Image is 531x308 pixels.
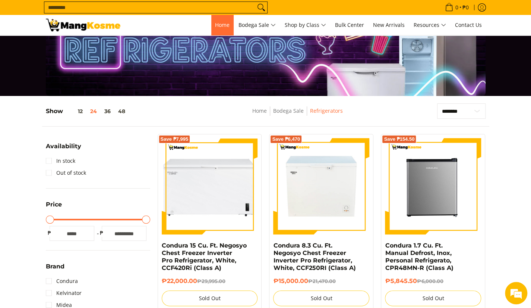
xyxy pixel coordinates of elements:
span: Resources [414,21,446,30]
a: New Arrivals [369,15,408,35]
summary: Open [46,202,62,213]
h6: ₱15,000.00 [273,277,369,285]
button: 24 [86,108,101,114]
span: ₱ [98,229,105,237]
a: Shop by Class [281,15,330,35]
textarea: Type your message and hit 'Enter' [4,204,142,230]
summary: Open [46,264,64,275]
span: New Arrivals [373,21,405,28]
span: Save ₱154.50 [384,137,414,141]
h5: Show [46,108,129,115]
span: ₱ [46,229,53,237]
span: Home [215,21,230,28]
span: ₱0 [461,5,470,10]
button: Sold Out [273,290,369,306]
a: In stock [46,155,75,167]
h6: ₱5,845.50 [385,277,481,285]
a: Home [211,15,233,35]
span: 0 [454,5,459,10]
summary: Open [46,143,81,155]
span: Save ₱7,995 [161,137,189,141]
button: 48 [114,108,129,114]
span: Contact Us [455,21,482,28]
nav: Main Menu [128,15,486,35]
span: Save ₱6,470 [272,137,300,141]
span: • [443,3,471,12]
img: Bodega Sale Refrigerator l Mang Kosme: Home Appliances Warehouse Sale | Page 3 [46,19,120,31]
img: Condura 15 Cu. Ft. Negosyo Chest Freezer Inverter Pro Refrigerator, White, CCF420Ri (Class A) [162,155,258,218]
span: Brand [46,264,64,270]
img: Condura 1.7 Cu. Ft. Manual Defrost, Inox, Personal Refrigerato, CPR48MN-R (Class A) [385,138,481,234]
button: Sold Out [162,290,258,306]
span: Shop by Class [285,21,326,30]
nav: Breadcrumbs [200,106,395,123]
a: Condura 1.7 Cu. Ft. Manual Defrost, Inox, Personal Refrigerato, CPR48MN-R (Class A) [385,242,453,271]
button: 36 [101,108,114,114]
a: Contact Us [451,15,486,35]
span: We're online! [43,94,103,169]
a: Resources [410,15,450,35]
a: Out of stock [46,167,86,179]
button: Search [255,2,267,13]
span: Price [46,202,62,208]
del: ₱21,470.00 [308,278,335,284]
div: Chat with us now [39,42,125,52]
a: Bodega Sale [273,107,304,114]
a: Condura 8.3 Cu. Ft. Negosyo Chest Freezer Inverter Pro Refrigerator, White, CCF250RI (Class A) [273,242,355,271]
span: Bodega Sale [238,21,276,30]
a: Kelvinator [46,287,82,299]
a: Bulk Center [331,15,368,35]
span: Availability [46,143,81,149]
a: Home [252,107,267,114]
span: Bulk Center [335,21,364,28]
button: Sold Out [385,290,481,306]
button: 12 [63,108,86,114]
a: Condura [46,275,78,287]
img: Condura 8.3 Cu. Ft. Negosyo Chest Freezer Inverter Pro Refrigerator, White, CCF250RI (Class A) [273,138,369,234]
a: Bodega Sale [235,15,279,35]
a: Refrigerators [310,107,343,114]
del: ₱6,000.00 [417,278,443,284]
div: Minimize live chat window [122,4,140,22]
del: ₱29,995.00 [197,278,225,284]
h6: ₱22,000.00 [162,277,258,285]
a: Condura 15 Cu. Ft. Negosyo Chest Freezer Inverter Pro Refrigerator, White, CCF420Ri (Class A) [162,242,247,271]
